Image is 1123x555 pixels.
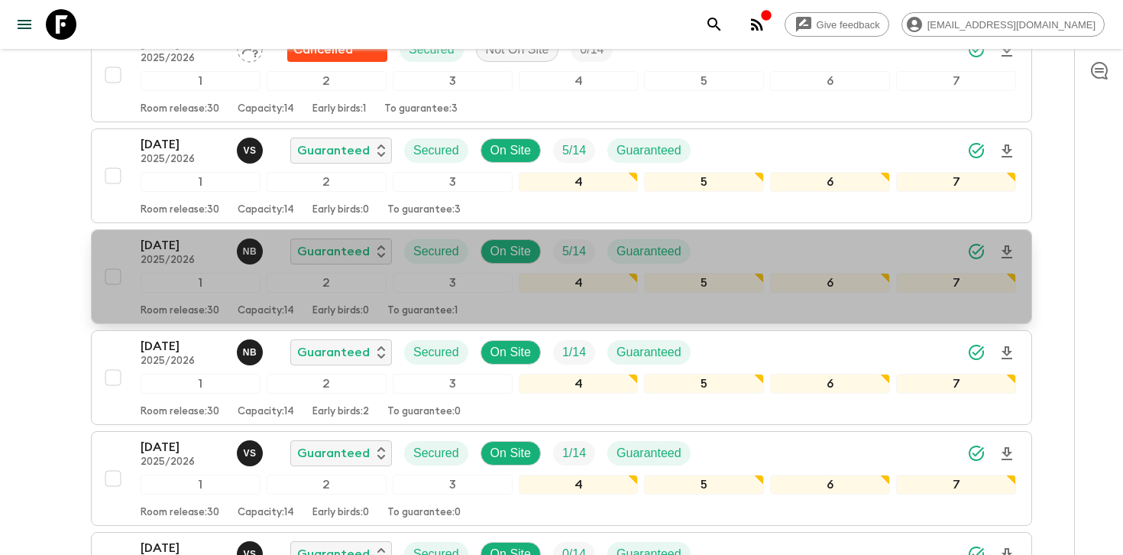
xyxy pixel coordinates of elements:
div: 1 [141,475,261,495]
div: 4 [519,71,639,91]
span: [EMAIL_ADDRESS][DOMAIN_NAME] [919,19,1104,31]
div: Secured [404,239,468,264]
div: 5 [644,475,764,495]
p: 1 / 14 [562,444,586,462]
div: Trip Fill [553,138,595,163]
button: vS [237,138,266,164]
p: 2025/2026 [141,456,225,469]
div: 7 [896,273,1016,293]
div: 4 [519,172,639,192]
p: Guaranteed [297,141,370,160]
div: Trip Fill [553,340,595,365]
div: 1 [141,71,261,91]
div: 6 [770,71,890,91]
div: 3 [393,475,513,495]
p: N B [243,346,257,359]
span: vincent Scott [237,445,266,457]
p: 2025/2026 [141,154,225,166]
div: 5 [644,374,764,394]
button: vS [237,440,266,466]
div: Secured [400,37,464,62]
p: On Site [490,141,531,160]
p: Guaranteed [297,343,370,362]
div: 6 [770,475,890,495]
p: 2025/2026 [141,53,225,65]
p: Secured [413,141,459,160]
div: 5 [644,273,764,293]
div: 4 [519,475,639,495]
p: Capacity: 14 [238,204,294,216]
p: Guaranteed [297,242,370,261]
p: Capacity: 14 [238,507,294,519]
p: 1 / 14 [562,343,586,362]
p: Capacity: 14 [238,103,294,115]
button: [DATE]2025/2026Assign pack leaderFlash Pack cancellationSecuredNot On SiteTrip Fill1234567Room re... [91,28,1032,122]
div: 5 [644,172,764,192]
p: Capacity: 14 [238,305,294,317]
div: 3 [393,273,513,293]
p: Early birds: 2 [312,406,369,418]
p: Guaranteed [617,444,681,462]
button: [DATE]2025/2026Nafise BlakeGuaranteedSecuredOn SiteTrip FillGuaranteed1234567Room release:30Capac... [91,229,1032,324]
div: 7 [896,172,1016,192]
span: Nafise Blake [237,243,266,255]
p: Room release: 30 [141,204,219,216]
div: Secured [404,138,468,163]
p: [DATE] [141,337,225,355]
p: On Site [490,343,531,362]
div: Not On Site [476,37,559,62]
div: 1 [141,172,261,192]
span: Give feedback [808,19,888,31]
div: On Site [481,138,541,163]
div: 2 [267,71,387,91]
p: Guaranteed [297,444,370,462]
p: 2025/2026 [141,255,225,267]
div: On Site [481,340,541,365]
div: 2 [267,374,387,394]
div: 7 [896,71,1016,91]
p: Secured [413,242,459,261]
div: 6 [770,273,890,293]
div: 2 [267,273,387,293]
div: 2 [267,172,387,192]
div: On Site [481,441,541,466]
div: Trip Fill [553,239,595,264]
button: NB [237,239,266,265]
p: On Site [490,242,531,261]
div: 5 [644,71,764,91]
p: [DATE] [141,236,225,255]
p: 2025/2026 [141,355,225,368]
div: 3 [393,374,513,394]
p: Cancelled [293,41,353,59]
p: [DATE] [141,135,225,154]
p: Secured [413,343,459,362]
button: [DATE]2025/2026vincent ScottGuaranteedSecuredOn SiteTrip FillGuaranteed1234567Room release:30Capa... [91,431,1032,526]
p: Room release: 30 [141,507,219,519]
button: [DATE]2025/2026vincent ScottGuaranteedSecuredOn SiteTrip FillGuaranteed1234567Room release:30Capa... [91,128,1032,223]
p: Room release: 30 [141,103,219,115]
div: 6 [770,374,890,394]
div: 7 [896,475,1016,495]
p: Capacity: 14 [238,406,294,418]
button: [DATE]2025/2026Nafise BlakeGuaranteedSecuredOn SiteTrip FillGuaranteed1234567Room release:30Capac... [91,330,1032,425]
svg: Synced Successfully [967,41,985,59]
p: v S [243,144,256,157]
div: Secured [404,441,468,466]
svg: Download Onboarding [998,344,1016,362]
div: Secured [404,340,468,365]
div: 2 [267,475,387,495]
p: [DATE] [141,438,225,456]
span: Nafise Blake [237,344,266,356]
svg: Synced Successfully [967,141,985,160]
p: 0 / 14 [580,41,604,59]
p: Secured [409,41,455,59]
a: Give feedback [785,12,889,37]
div: 6 [770,172,890,192]
p: Not On Site [486,41,549,59]
p: Room release: 30 [141,406,219,418]
div: 1 [141,374,261,394]
p: To guarantee: 0 [387,406,461,418]
p: 5 / 14 [562,242,586,261]
svg: Synced Successfully [967,444,985,462]
div: Flash Pack cancellation [287,37,387,62]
